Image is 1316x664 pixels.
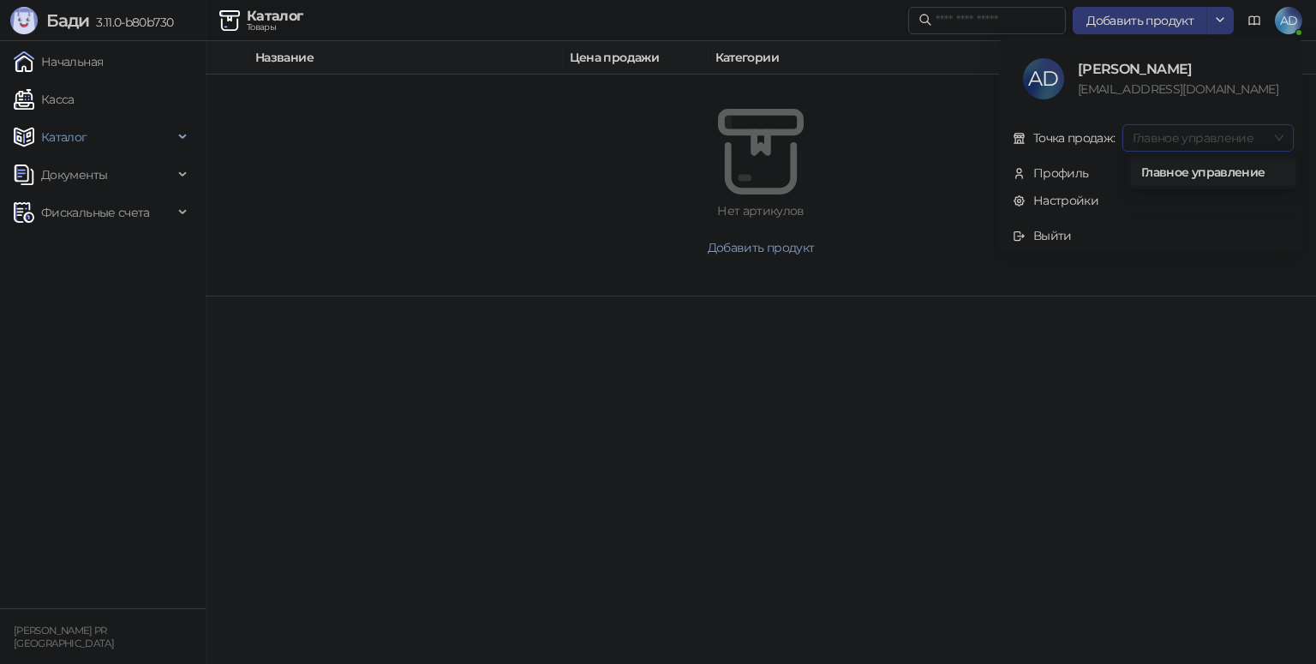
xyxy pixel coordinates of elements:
[41,120,87,154] span: Каталог
[247,23,303,32] div: Товары
[1078,58,1278,80] div: [PERSON_NAME]
[10,7,38,34] img: Logo
[219,10,240,31] img: Artikli
[89,15,173,30] span: 3.11.0-b80b730
[247,234,1275,261] button: Добавить продукт
[1078,80,1278,99] div: [EMAIL_ADDRESS][DOMAIN_NAME]
[715,48,999,67] span: Категории
[1033,129,1116,147] div: Точка продаж:
[1133,125,1283,151] span: Главное управление
[46,10,89,31] span: Бади
[1023,58,1064,99] span: AD
[1131,159,1295,186] div: Главное управление
[41,158,107,192] span: Документы
[247,9,303,23] div: Каталог
[1141,163,1285,182] div: Главное управление
[41,195,150,230] span: Фискальные счета
[14,45,103,79] a: Начальная
[1241,7,1268,34] a: Документация
[247,201,1275,220] div: Нет артикулов
[14,82,75,117] a: Касса
[1033,164,1089,182] div: Профиль
[1086,13,1193,28] span: Добавить продукт
[563,41,709,75] th: Цена продажи
[1033,226,1072,245] div: Выйти
[14,625,114,649] small: [PERSON_NAME] PR [GEOGRAPHIC_DATA]
[1073,7,1207,34] button: Добавить продукт
[1013,193,1098,208] a: Настройки
[708,240,815,255] span: Добавить продукт
[1275,7,1302,34] span: AD
[248,41,563,75] th: Название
